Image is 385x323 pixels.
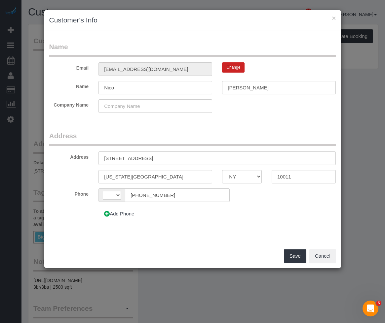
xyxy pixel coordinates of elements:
[98,81,212,94] input: First Name
[44,10,341,268] sui-modal: Customer's Info
[49,42,336,57] legend: Name
[44,188,94,197] label: Phone
[222,81,336,94] input: Last Name
[44,99,94,108] label: Company Name
[44,62,94,71] label: Email
[332,15,336,21] button: ×
[309,249,336,263] button: Cancel
[284,249,306,263] button: Save
[44,81,94,90] label: Name
[98,99,212,113] input: Company Name
[125,188,229,202] input: Phone
[272,170,336,183] input: Zip Code
[363,301,378,316] iframe: Intercom live chat
[376,301,381,306] span: 5
[44,151,94,160] label: Address
[49,131,336,146] legend: Address
[222,62,245,73] button: Change
[98,170,212,183] input: City
[49,15,336,25] h3: Customer's Info
[98,207,140,221] button: Add Phone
